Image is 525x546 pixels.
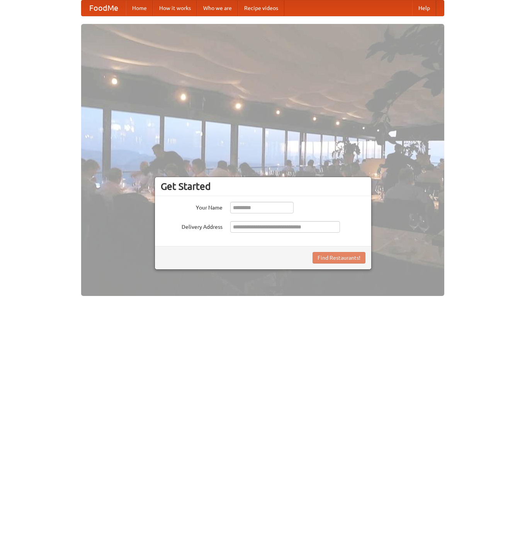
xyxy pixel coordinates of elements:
[161,181,365,192] h3: Get Started
[153,0,197,16] a: How it works
[161,202,223,211] label: Your Name
[126,0,153,16] a: Home
[238,0,284,16] a: Recipe videos
[197,0,238,16] a: Who we are
[313,252,365,264] button: Find Restaurants!
[412,0,436,16] a: Help
[82,0,126,16] a: FoodMe
[161,221,223,231] label: Delivery Address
